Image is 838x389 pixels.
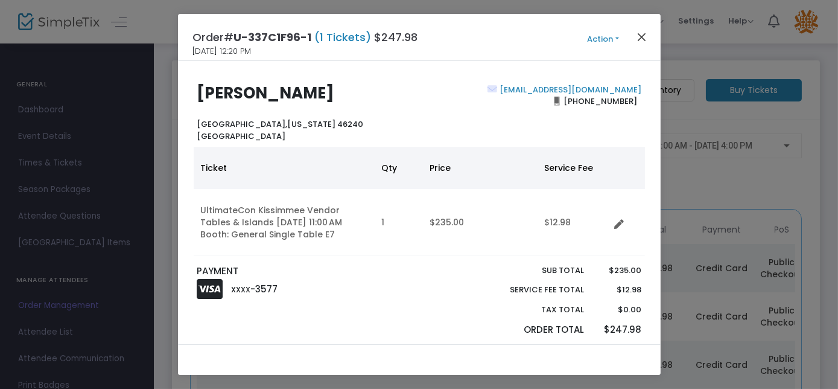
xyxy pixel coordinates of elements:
span: [GEOGRAPHIC_DATA], [197,118,287,130]
span: [DATE] 12:20 PM [193,45,252,57]
p: PAYMENT [197,265,413,278]
p: Sub total [482,265,585,277]
p: $0.00 [596,304,641,316]
h4: Order# $247.98 [193,29,418,45]
b: [US_STATE] 46240 [GEOGRAPHIC_DATA] [197,118,363,142]
a: [EMAIL_ADDRESS][DOMAIN_NAME] [497,84,641,95]
th: Qty [375,147,423,189]
td: $235.00 [423,189,538,256]
p: $235.00 [596,265,641,277]
p: $12.98 [596,284,641,296]
span: XXXX [231,285,250,295]
p: Order Total [482,323,585,337]
span: (1 Tickets) [312,30,375,45]
span: [PHONE_NUMBER] [560,92,641,111]
span: U-337C1F96-1 [234,30,312,45]
b: [PERSON_NAME] [197,82,334,104]
td: $12.98 [538,189,610,256]
p: Tax Total [482,304,585,316]
td: 1 [375,189,423,256]
th: Price [423,147,538,189]
span: -3577 [250,283,278,295]
th: Service Fee [538,147,610,189]
button: Close [633,29,649,45]
button: Action [567,33,640,46]
p: $247.98 [596,323,641,337]
p: Service Fee Total [482,284,585,296]
th: Ticket [194,147,375,189]
div: Data table [194,147,645,256]
td: UltimateCon Kissimmee Vendor Tables & Islands [DATE] 11:00 AM Booth: General Single Table E7 [194,189,375,256]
